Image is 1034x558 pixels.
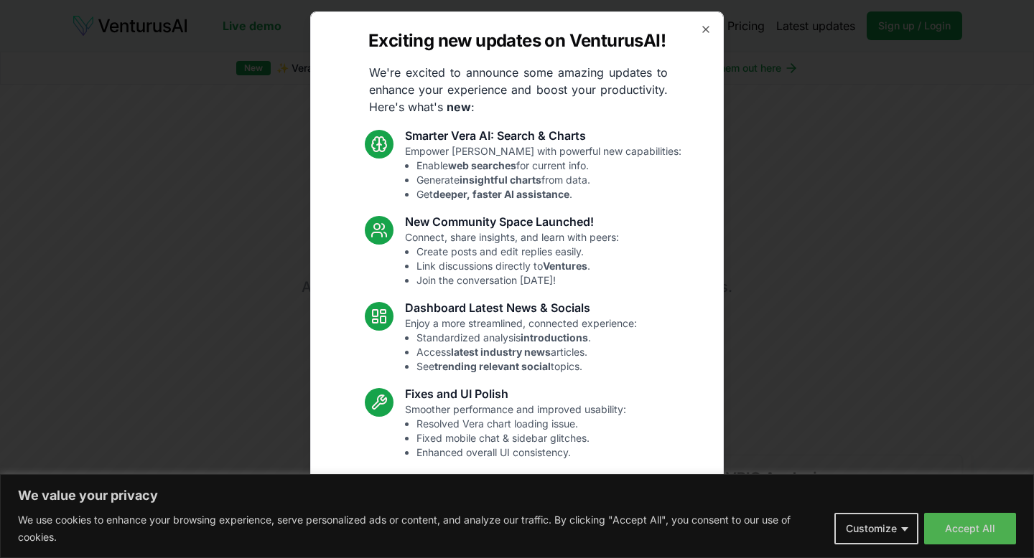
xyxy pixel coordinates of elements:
p: Smoother performance and improved usability: [405,402,626,460]
strong: deeper, faster AI assistance [433,188,569,200]
h3: Fixes and UI Polish [405,385,626,402]
strong: trending relevant social [434,360,551,372]
h3: New Community Space Launched! [405,213,619,230]
p: We're excited to announce some amazing updates to enhance your experience and boost your producti... [358,64,679,115]
li: Standardized analysis . [416,331,637,345]
li: Enable for current info. [416,159,681,173]
li: Generate from data. [416,173,681,187]
strong: new [447,100,471,114]
strong: latest industry news [451,346,551,358]
li: Enhanced overall UI consistency. [416,445,626,460]
li: Get . [416,187,681,202]
li: Join the conversation [DATE]! [416,273,619,288]
p: Empower [PERSON_NAME] with powerful new capabilities: [405,144,681,202]
li: See topics. [416,359,637,374]
strong: insightful charts [460,174,541,186]
li: Link discussions directly to . [416,259,619,273]
h3: Dashboard Latest News & Socials [405,299,637,316]
h3: Smarter Vera AI: Search & Charts [405,127,681,144]
li: Resolved Vera chart loading issue. [416,417,626,431]
li: Access articles. [416,345,637,359]
h2: Exciting new updates on VenturusAI! [368,29,666,52]
li: Create posts and edit replies easily. [416,245,619,259]
strong: introductions [521,331,588,344]
li: Fixed mobile chat & sidebar glitches. [416,431,626,445]
p: Connect, share insights, and learn with peers: [405,230,619,288]
p: Enjoy a more streamlined, connected experience: [405,316,637,374]
strong: web searches [448,159,516,171]
p: These updates are designed to make VenturusAI more powerful, intuitive, and user-friendly. Let us... [356,471,678,523]
strong: Ventures [543,260,587,272]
